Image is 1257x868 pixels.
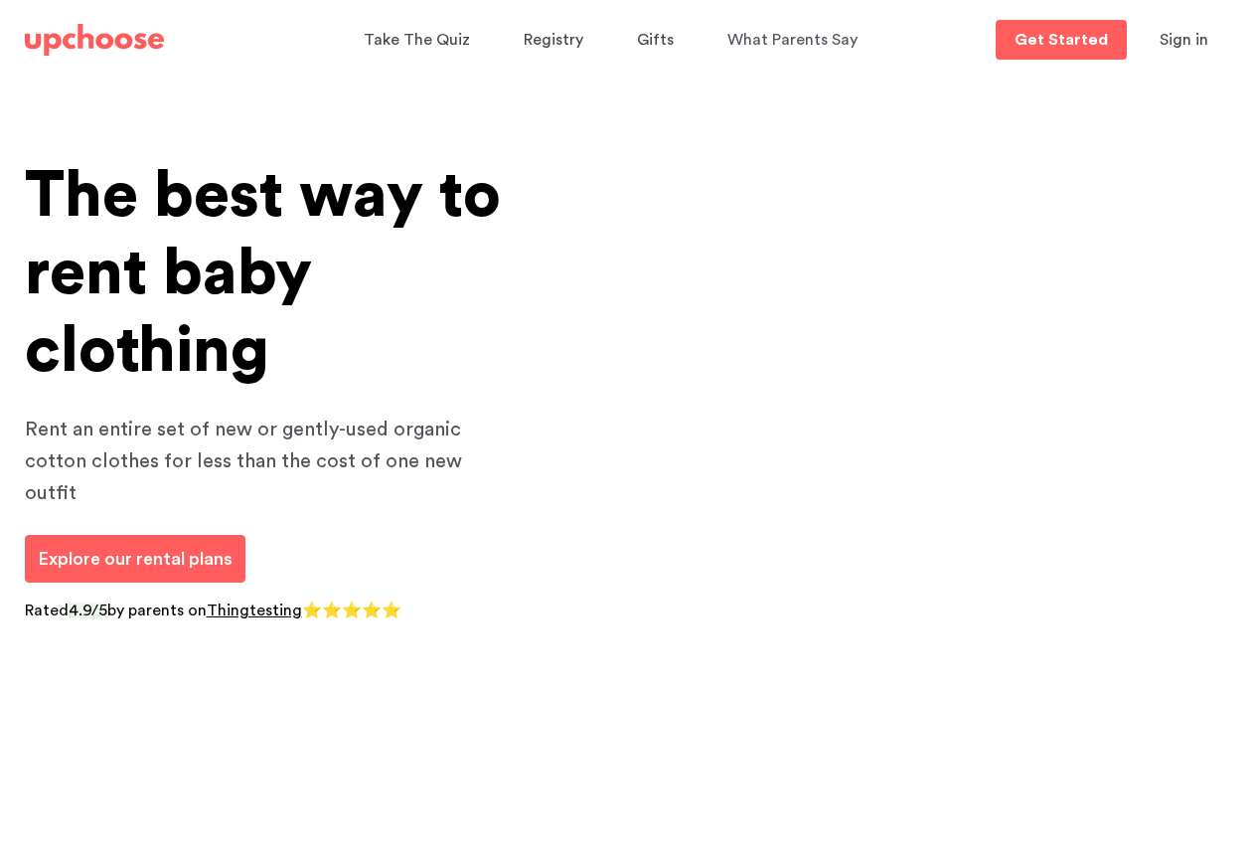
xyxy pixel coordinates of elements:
[25,535,245,583] a: Explore our rental plans
[524,32,583,48] span: Registry
[364,21,476,60] a: Take The Quiz
[25,414,502,509] p: Rent an entire set of new or gently-used organic cotton clothes for less than the cost of one new...
[727,21,864,60] a: What Parents Say
[524,21,589,60] a: Registry
[25,24,164,56] img: UpChoose
[107,603,207,618] span: by parents on
[996,20,1127,60] a: Get Started
[727,32,858,48] span: What Parents Say
[1160,32,1208,48] span: Sign in
[25,164,501,383] span: The best way to rent baby clothing
[1015,32,1108,48] p: Get Started
[69,603,107,618] span: 4.9/5
[364,32,470,48] span: Take The Quiz
[25,603,69,618] span: Rated
[38,550,233,568] span: Explore our rental plans
[25,20,164,61] a: UpChoose
[637,21,680,60] a: Gifts
[207,603,302,618] a: Thingtesting
[637,32,674,48] span: Gifts
[302,603,401,618] span: ⭐⭐⭐⭐⭐
[1135,20,1233,60] button: Sign in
